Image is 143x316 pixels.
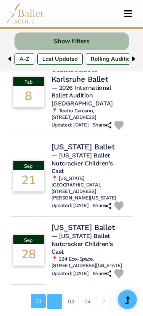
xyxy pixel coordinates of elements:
a: 03 [63,294,79,309]
h6: Share [93,203,112,209]
h4: [US_STATE] Ballet [51,222,115,232]
h6: Share [93,271,112,277]
h6: Updated: [DATE] [51,122,89,128]
h6: 📍 Teatro Carcano, [STREET_ADDRESS] [51,108,126,121]
h6: 📍 224 Eco-Space, [STREET_ADDRESS][US_STATE] [51,256,126,269]
div: Sep [13,235,44,244]
span: — 2026 International Ballet Audition [GEOGRAPHIC_DATA] [51,84,113,107]
span: — [US_STATE] Ballet Nutcracker Children's Cast [51,232,113,256]
button: Show Filters [14,32,129,50]
h6: Updated: [DATE] [51,271,89,277]
div: 8 [13,86,44,107]
label: A-Z [14,54,34,65]
label: Last Updated [37,54,83,65]
a: 02 [47,294,62,309]
h6: 📍 [US_STATE][GEOGRAPHIC_DATA], [STREET_ADDRESS][PERSON_NAME][US_STATE] [51,175,126,201]
a: 04 [80,294,95,309]
a: 01 [31,294,46,308]
div: 28 [13,244,44,266]
label: Rolling Auditions [86,54,141,65]
div: Feb [13,77,44,86]
h4: [US_STATE] Ballet [51,142,115,152]
button: Toggle navigation [119,10,137,17]
div: Sep [13,161,44,170]
nav: Page navigation example [31,294,112,309]
span: — [US_STATE] Ballet Nutcracker Children's Cast [51,152,113,175]
h6: Updated: [DATE] [51,203,89,209]
div: 21 [13,170,44,191]
h6: Share [93,122,112,128]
